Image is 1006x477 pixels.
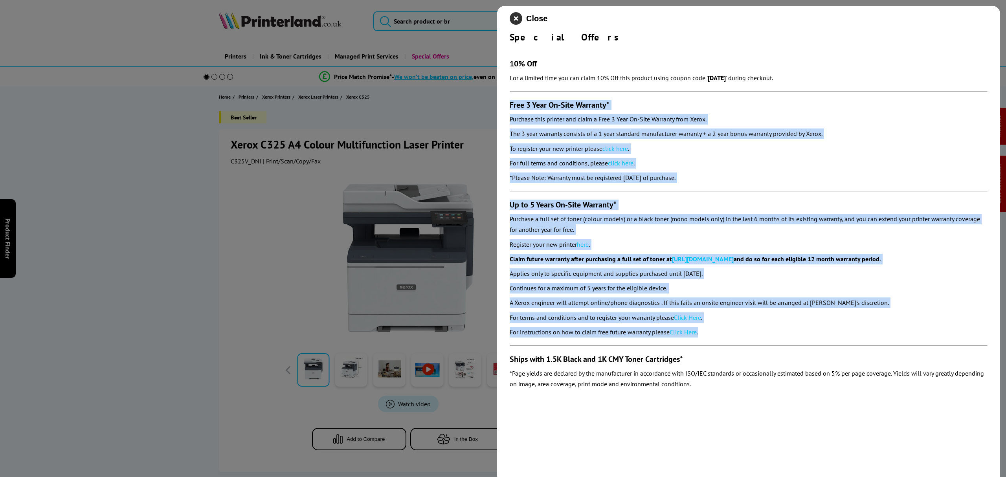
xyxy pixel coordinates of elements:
h3: 10% Off [510,59,988,69]
p: *Please Note: Warranty must be registered [DATE] of purchase. [510,172,988,183]
a: [URL][DOMAIN_NAME] [672,255,734,263]
a: Click Here [674,314,701,321]
b: and do so for each eligible 12 month warranty period. [734,255,881,263]
p: Applies only to specific equipment and supplies purchased until [DATE]. [510,268,988,279]
p: For full terms and conditions, please . [510,158,988,169]
em: *Page yields are declared by the manufacturer in accordance with ISO/IEC standards or occasionall... [510,369,984,388]
a: click here [602,145,628,152]
button: close modal [510,12,547,25]
p: To register your new printer please . [510,143,988,154]
a: here [577,240,589,248]
span: Close [526,14,547,23]
p: For a limited time you can claim 10% Off this product using coupon code ' ' during checkout. [510,73,988,83]
p: Continues for a maximum of 5 years for the eligible device. [510,283,988,294]
p: Purchase this printer and claim a Free 3 Year On-Site Warranty from Xerox. [510,114,988,125]
a: Click Here [670,328,697,336]
div: Special Offers [510,31,988,43]
strong: [DATE] [708,74,726,82]
p: Register your new printer . [510,239,988,250]
b: Claim future warranty after purchasing a full set of toner at [510,255,672,263]
p: A Xerox engineer will attempt online/phone diagnostics . If this fails an onsite engineer visit w... [510,297,988,308]
h3: Ships with 1.5K Black and 1K CMY Toner Cartridges* [510,354,988,364]
p: Purchase a full set of toner (colour models) or a black toner (mono models only) in the last 6 mo... [510,214,988,235]
h3: Free 3 Year On-Site Warranty* [510,100,988,110]
h3: Up to 5 Years On-Site Warranty* [510,200,988,210]
p: For instructions on how to claim free future warranty please . [510,327,988,338]
p: The 3 year warranty consists of a 1 year standard manufacturer warranty + a 2 year bonus warranty... [510,128,988,139]
p: For terms and conditions and to register your warranty please . [510,312,988,323]
a: click here [608,159,633,167]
